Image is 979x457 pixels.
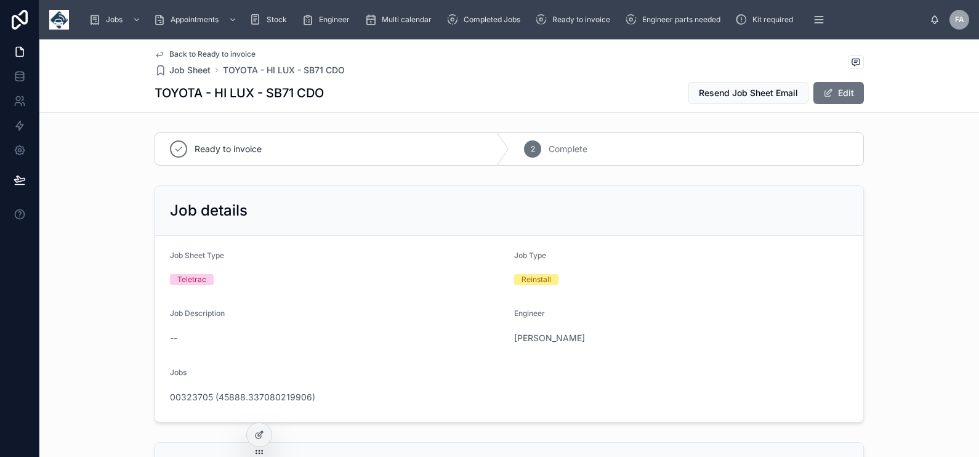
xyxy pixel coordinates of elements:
[514,251,546,260] span: Job Type
[531,9,619,31] a: Ready to invoice
[361,9,440,31] a: Multi calendar
[170,368,187,377] span: Jobs
[170,201,248,220] h2: Job details
[731,9,802,31] a: Kit required
[699,87,798,99] span: Resend Job Sheet Email
[514,309,545,318] span: Engineer
[621,9,729,31] a: Engineer parts needed
[552,15,610,25] span: Ready to invoice
[382,15,432,25] span: Multi calendar
[298,9,358,31] a: Engineer
[246,9,296,31] a: Stock
[267,15,287,25] span: Stock
[150,9,243,31] a: Appointments
[319,15,350,25] span: Engineer
[549,143,587,155] span: Complete
[169,49,256,59] span: Back to Ready to invoice
[522,274,551,285] div: Reinstall
[85,9,147,31] a: Jobs
[688,82,808,104] button: Resend Job Sheet Email
[106,15,123,25] span: Jobs
[170,332,177,344] span: --
[170,251,224,260] span: Job Sheet Type
[177,274,206,285] div: Teletrac
[79,6,930,33] div: scrollable content
[170,309,225,318] span: Job Description
[464,15,520,25] span: Completed Jobs
[514,332,585,344] a: [PERSON_NAME]
[813,82,864,104] button: Edit
[155,49,256,59] a: Back to Ready to invoice
[155,64,211,76] a: Job Sheet
[171,15,219,25] span: Appointments
[531,144,535,154] span: 2
[170,391,315,403] a: 00323705 (45888.337080219906)
[223,64,345,76] a: TOYOTA - HI LUX - SB71 CDO
[49,10,69,30] img: App logo
[195,143,262,155] span: Ready to invoice
[155,84,324,102] h1: TOYOTA - HI LUX - SB71 CDO
[955,15,964,25] span: FA
[443,9,529,31] a: Completed Jobs
[642,15,720,25] span: Engineer parts needed
[752,15,793,25] span: Kit required
[169,64,211,76] span: Job Sheet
